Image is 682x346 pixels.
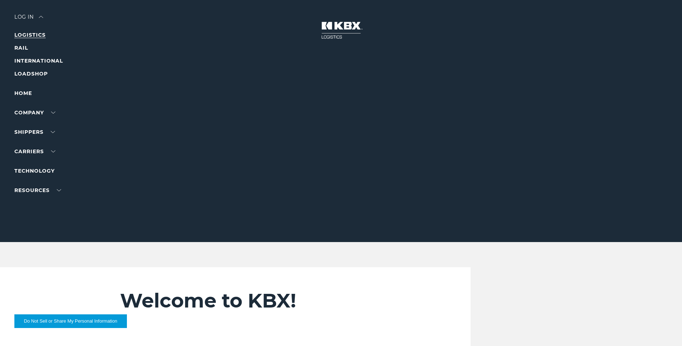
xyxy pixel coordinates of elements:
button: Do Not Sell or Share My Personal Information [14,314,127,328]
img: kbx logo [314,14,368,46]
a: Home [14,90,32,96]
a: Company [14,109,55,116]
a: LOGISTICS [14,32,46,38]
img: arrow [39,16,43,18]
a: INTERNATIONAL [14,58,63,64]
a: Carriers [14,148,55,155]
a: LOADSHOP [14,70,48,77]
a: RESOURCES [14,187,61,194]
h2: Welcome to KBX! [120,289,427,313]
div: Log in [14,14,43,25]
a: Technology [14,168,55,174]
a: RAIL [14,45,28,51]
a: SHIPPERS [14,129,55,135]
